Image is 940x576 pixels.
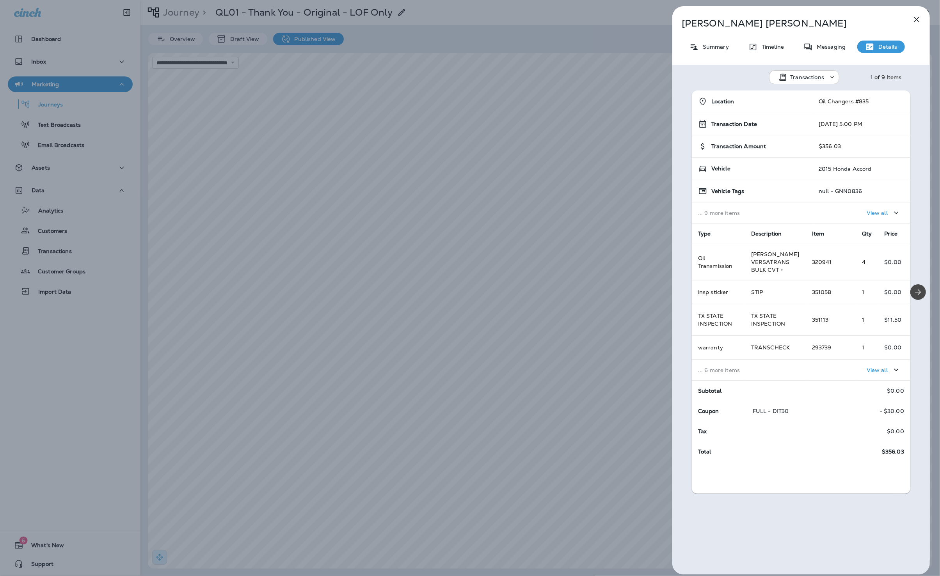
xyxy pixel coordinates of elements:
[698,367,800,373] p: ... 6 more items
[812,113,910,135] td: [DATE] 5:00 PM
[698,448,711,455] span: Total
[753,408,795,414] p: FULL - DIT30
[751,230,782,237] span: Description
[698,312,732,327] span: TX STATE INSPECTION
[699,44,729,50] p: Summary
[711,121,757,128] span: Transaction Date
[885,230,898,237] span: Price
[910,284,926,300] button: Next
[711,143,766,150] span: Transaction Amount
[819,166,871,172] p: 2015 Honda Accord
[819,188,862,194] p: null - GNN0836
[812,289,832,296] span: 351058
[711,165,730,172] span: Vehicle
[751,289,763,296] span: STIP
[698,230,711,237] span: Type
[698,289,729,296] span: insp sticker
[862,259,865,266] span: 4
[867,210,888,216] p: View all
[751,251,800,273] span: [PERSON_NAME] VERSATRANS BULK CVT +
[862,344,864,351] span: 1
[812,135,910,158] td: $356.03
[880,408,904,414] p: - $30.00
[887,388,904,394] p: $0.00
[885,344,904,351] p: $0.00
[751,344,790,351] span: TRANSCHECK
[867,367,888,373] p: View all
[711,188,745,195] span: Vehicle Tags
[812,90,910,113] td: Oil Changers #835
[698,408,719,415] span: Coupon
[864,206,904,220] button: View all
[698,387,721,394] span: Subtotal
[812,259,832,266] span: 320941
[698,210,806,216] p: ... 9 more items
[862,230,872,237] span: Qty
[887,428,904,434] p: $0.00
[871,74,902,80] div: 1 of 9 Items
[862,316,864,323] span: 1
[813,44,846,50] p: Messaging
[882,448,904,455] span: $356.03
[812,230,824,237] span: Item
[812,316,829,323] span: 351113
[862,289,864,296] span: 1
[698,344,723,351] span: warranty
[698,428,707,435] span: Tax
[698,255,733,269] span: Oil Transmission
[791,74,824,80] p: Transactions
[758,44,784,50] p: Timeline
[864,363,904,377] button: View all
[711,98,734,105] span: Location
[874,44,897,50] p: Details
[885,317,904,323] p: $11.50
[885,259,904,265] p: $0.00
[885,289,904,295] p: $0.00
[682,18,895,29] p: [PERSON_NAME] [PERSON_NAME]
[812,344,832,351] span: 293739
[751,312,785,327] span: TX STATE INSPECTION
